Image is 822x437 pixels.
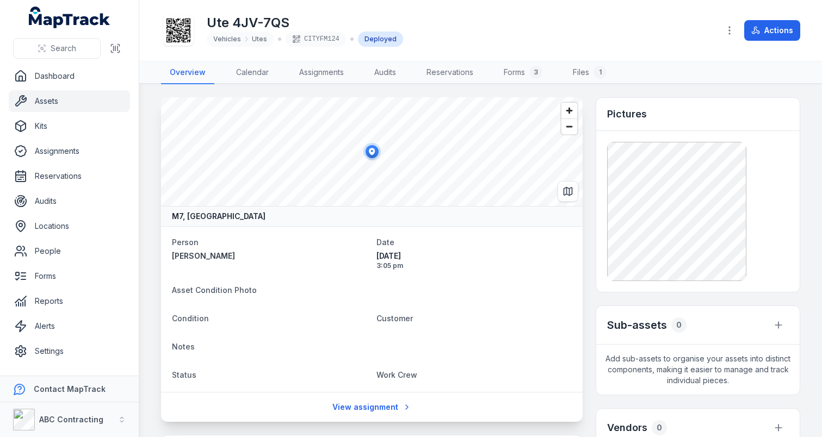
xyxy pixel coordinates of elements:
[161,97,583,206] canvas: Map
[376,251,572,261] span: [DATE]
[172,211,265,222] strong: M7, [GEOGRAPHIC_DATA]
[607,107,647,122] h3: Pictures
[564,61,615,84] a: Files1
[594,66,607,79] div: 1
[376,251,572,270] time: 14/05/2025, 3:05:46 pm
[376,370,417,379] span: Work Crew
[39,415,103,424] strong: ABC Contracting
[286,32,346,47] div: CITYFM124
[161,61,214,84] a: Overview
[13,38,101,59] button: Search
[252,35,267,43] span: Utes
[291,61,353,84] a: Assignments
[744,20,800,41] button: Actions
[652,420,667,435] div: 0
[9,140,130,162] a: Assignments
[172,342,195,351] span: Notes
[376,238,394,247] span: Date
[9,115,130,137] a: Kits
[561,118,577,134] button: Zoom out
[34,384,106,394] strong: Contact MapTrack
[366,61,405,84] a: Audits
[172,285,257,295] span: Asset Condition Photo
[172,370,196,379] span: Status
[558,181,578,202] button: Switch to Map View
[9,265,130,287] a: Forms
[671,317,687,333] div: 0
[9,315,130,337] a: Alerts
[51,43,76,54] span: Search
[172,314,209,323] span: Condition
[207,14,403,32] h1: Ute 4JV-7QS
[358,32,403,47] div: Deployed
[9,340,130,362] a: Settings
[213,35,241,43] span: Vehicles
[607,317,667,333] h2: Sub-assets
[29,7,110,28] a: MapTrack
[9,240,130,262] a: People
[495,61,551,84] a: Forms3
[596,345,800,395] span: Add sub-assets to organise your assets into distinct components, making it easier to manage and t...
[561,103,577,118] button: Zoom in
[172,251,368,261] a: [PERSON_NAME]
[529,66,542,79] div: 3
[9,190,130,212] a: Audits
[227,61,277,84] a: Calendar
[9,90,130,112] a: Assets
[9,290,130,312] a: Reports
[325,397,418,417] a: View assignment
[172,238,199,247] span: Person
[376,314,413,323] span: Customer
[9,65,130,87] a: Dashboard
[9,215,130,237] a: Locations
[376,261,572,270] span: 3:05 pm
[418,61,482,84] a: Reservations
[607,420,647,435] h3: Vendors
[9,165,130,187] a: Reservations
